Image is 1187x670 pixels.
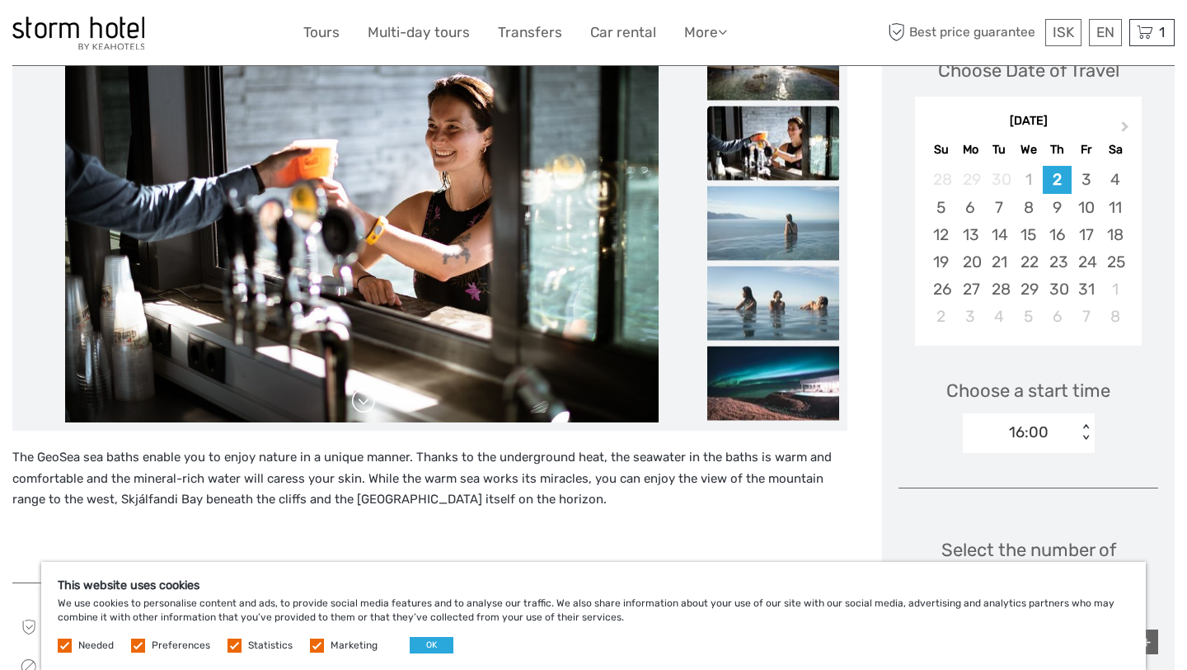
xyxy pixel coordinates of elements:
div: Choose Monday, November 3rd, 2025 [956,303,985,330]
div: Choose Wednesday, November 5th, 2025 [1014,303,1043,330]
button: Open LiveChat chat widget [190,26,209,45]
div: Not available Tuesday, September 30th, 2025 [985,166,1014,193]
img: 100-ccb843ef-9ccf-4a27-8048-e049ba035d15_logo_small.jpg [12,17,144,50]
a: Transfers [498,21,562,45]
div: Choose Thursday, October 16th, 2025 [1043,221,1072,248]
div: Choose Tuesday, October 7th, 2025 [985,194,1014,221]
div: < > [1078,424,1092,441]
div: Sa [1100,139,1129,161]
span: Choose a start time [946,378,1110,403]
div: Not available Monday, September 29th, 2025 [956,166,985,193]
span: Best price guarantee [884,19,1042,46]
div: Choose Thursday, October 2nd, 2025 [1043,166,1072,193]
div: Choose Friday, November 7th, 2025 [1072,303,1100,330]
div: Choose Wednesday, October 8th, 2025 [1014,194,1043,221]
label: Needed [78,639,114,653]
div: Choose Tuesday, October 28th, 2025 [985,276,1014,303]
img: a7e4db0a43f14c90b78d5515f1c84100_slider_thumbnail.jpeg [707,186,839,261]
h5: This website uses cookies [58,578,1129,592]
div: Choose Sunday, October 5th, 2025 [927,194,955,221]
div: Fr [1072,139,1100,161]
div: Choose Friday, October 17th, 2025 [1072,221,1100,248]
div: Choose Monday, October 6th, 2025 [956,194,985,221]
p: The GeoSea sea baths enable you to enjoy nature in a unique manner. Thanks to the underground hea... [12,447,847,511]
div: Choose Saturday, November 1st, 2025 [1100,276,1129,303]
div: Choose Friday, October 3rd, 2025 [1072,166,1100,193]
div: month 2025-10 [920,166,1136,330]
label: Statistics [248,639,293,653]
p: We're away right now. Please check back later! [23,29,186,42]
button: OK [410,637,453,653]
button: Next Month [1114,117,1140,144]
div: Tu [985,139,1014,161]
div: Choose Saturday, October 11th, 2025 [1100,194,1129,221]
div: Select the number of participants [898,537,1158,612]
a: Tours [303,21,340,45]
div: EN [1089,19,1122,46]
div: Choose Sunday, November 2nd, 2025 [927,303,955,330]
div: Choose Tuesday, November 4th, 2025 [985,303,1014,330]
a: Multi-day tours [368,21,470,45]
div: Choose Monday, October 13th, 2025 [956,221,985,248]
div: Choose Monday, October 20th, 2025 [956,248,985,276]
div: Su [927,139,955,161]
div: Choose Thursday, November 6th, 2025 [1043,303,1072,330]
div: Choose Friday, October 24th, 2025 [1072,248,1100,276]
span: 1 [1157,24,1167,40]
div: Choose Monday, October 27th, 2025 [956,276,985,303]
div: Not available Sunday, September 28th, 2025 [927,166,955,193]
div: Choose Thursday, October 30th, 2025 [1043,276,1072,303]
div: Choose Date of Travel [938,58,1119,83]
div: Choose Friday, October 10th, 2025 [1072,194,1100,221]
div: Not available Wednesday, October 1st, 2025 [1014,166,1043,193]
div: Choose Sunday, October 26th, 2025 [927,276,955,303]
div: Choose Saturday, November 8th, 2025 [1100,303,1129,330]
img: df10c8ce85b741059d41c710f85f35bc_slider_thumbnail.jpg [707,106,839,181]
div: Choose Tuesday, October 14th, 2025 [985,221,1014,248]
div: Mo [956,139,985,161]
div: Choose Friday, October 31st, 2025 [1072,276,1100,303]
div: We use cookies to personalise content and ads, to provide social media features and to analyse ou... [41,562,1146,670]
div: Choose Tuesday, October 21st, 2025 [985,248,1014,276]
a: More [684,21,727,45]
div: Choose Wednesday, October 22nd, 2025 [1014,248,1043,276]
label: Marketing [331,639,378,653]
div: Choose Thursday, October 23rd, 2025 [1043,248,1072,276]
div: We [1014,139,1043,161]
div: Th [1043,139,1072,161]
div: Choose Wednesday, October 29th, 2025 [1014,276,1043,303]
div: Choose Saturday, October 18th, 2025 [1100,221,1129,248]
div: Choose Sunday, October 19th, 2025 [927,248,955,276]
img: df10c8ce85b741059d41c710f85f35bc_main_slider.jpg [65,26,659,422]
label: Preferences [152,639,210,653]
div: Choose Sunday, October 12th, 2025 [927,221,955,248]
img: 671913b532924247b141da3602f9fabb_slider_thumbnail.jpeg [707,267,839,341]
div: Choose Thursday, October 9th, 2025 [1043,194,1072,221]
a: Car rental [590,21,656,45]
img: aac88593689841008db1ffbda56e49c9_slider_thumbnail.jpeg [707,347,839,421]
div: + [1133,630,1158,654]
span: ISK [1053,24,1074,40]
div: Choose Saturday, October 25th, 2025 [1100,248,1129,276]
div: Choose Wednesday, October 15th, 2025 [1014,221,1043,248]
div: Choose Saturday, October 4th, 2025 [1100,166,1129,193]
div: 16:00 [1009,422,1049,443]
div: [DATE] [915,113,1142,130]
